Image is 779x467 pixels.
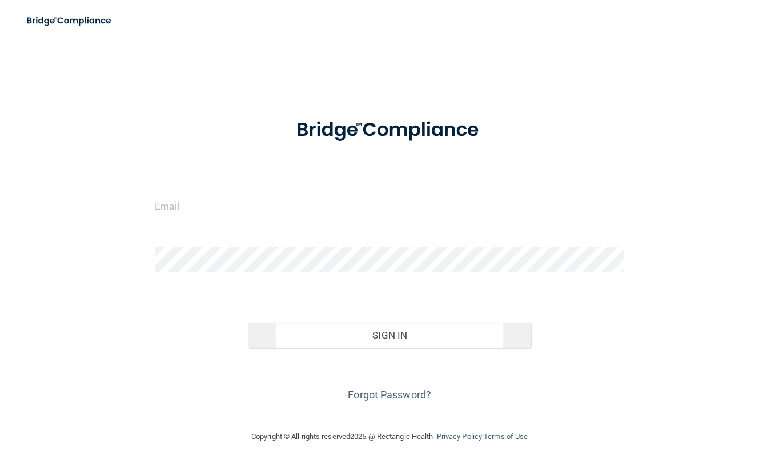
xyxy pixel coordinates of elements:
a: Forgot Password? [348,389,431,401]
a: Privacy Policy [436,432,481,441]
a: Terms of Use [484,432,528,441]
button: Sign In [248,323,530,348]
div: Copyright © All rights reserved 2025 @ Rectangle Health | | [181,418,598,455]
img: bridge_compliance_login_screen.278c3ca4.svg [276,105,503,155]
input: Email [155,194,624,219]
img: bridge_compliance_login_screen.278c3ca4.svg [17,9,122,33]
